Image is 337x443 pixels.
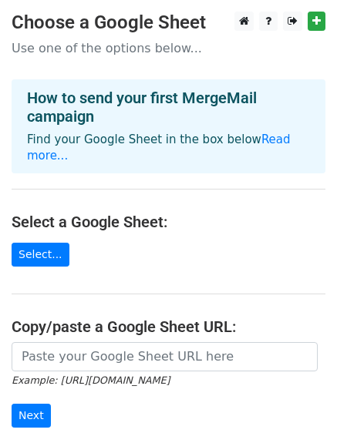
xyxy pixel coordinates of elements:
[12,342,318,371] input: Paste your Google Sheet URL here
[12,243,69,267] a: Select...
[27,133,291,163] a: Read more...
[12,40,325,56] p: Use one of the options below...
[12,12,325,34] h3: Choose a Google Sheet
[12,317,325,336] h4: Copy/paste a Google Sheet URL:
[12,404,51,428] input: Next
[12,374,170,386] small: Example: [URL][DOMAIN_NAME]
[12,213,325,231] h4: Select a Google Sheet:
[27,132,310,164] p: Find your Google Sheet in the box below
[27,89,310,126] h4: How to send your first MergeMail campaign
